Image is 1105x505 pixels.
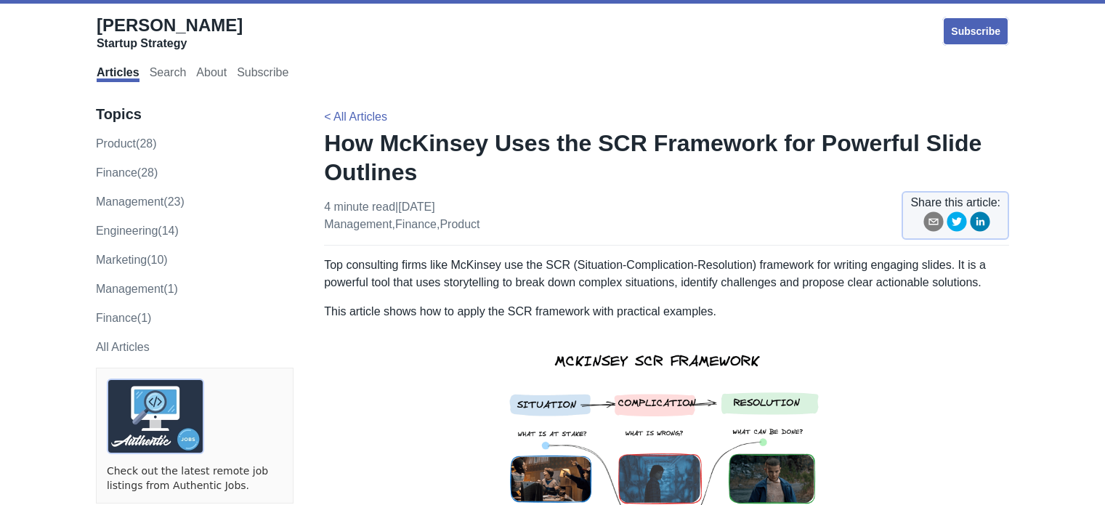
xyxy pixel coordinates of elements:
p: 4 minute read | [DATE] , , [324,198,479,233]
a: Search [150,66,187,82]
h1: How McKinsey Uses the SCR Framework for Powerful Slide Outlines [324,129,1009,187]
button: twitter [947,211,967,237]
a: All Articles [96,341,150,353]
a: finance [395,218,437,230]
a: Subscribe [942,17,1009,46]
a: management [324,218,392,230]
a: Subscribe [237,66,288,82]
a: About [196,66,227,82]
span: Share this article: [910,194,1000,211]
a: management(23) [96,195,185,208]
p: Top consulting firms like McKinsey use the SCR (Situation-Complication-Resolution) framework for ... [324,256,1009,291]
span: [PERSON_NAME] [97,15,243,35]
a: Articles [97,66,139,82]
a: [PERSON_NAME]Startup Strategy [97,15,243,51]
a: marketing(10) [96,254,168,266]
p: This article shows how to apply the SCR framework with practical examples. [324,303,1009,320]
a: Check out the latest remote job listings from Authentic Jobs. [107,464,283,493]
a: finance(28) [96,166,158,179]
div: Startup Strategy [97,36,243,51]
a: engineering(14) [96,225,179,237]
button: email [923,211,944,237]
button: linkedin [970,211,990,237]
a: < All Articles [324,110,387,123]
a: Management(1) [96,283,178,295]
a: product(28) [96,137,157,150]
a: product [440,218,479,230]
img: ads via Carbon [107,379,204,454]
a: Finance(1) [96,312,151,324]
h3: Topics [96,105,294,124]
